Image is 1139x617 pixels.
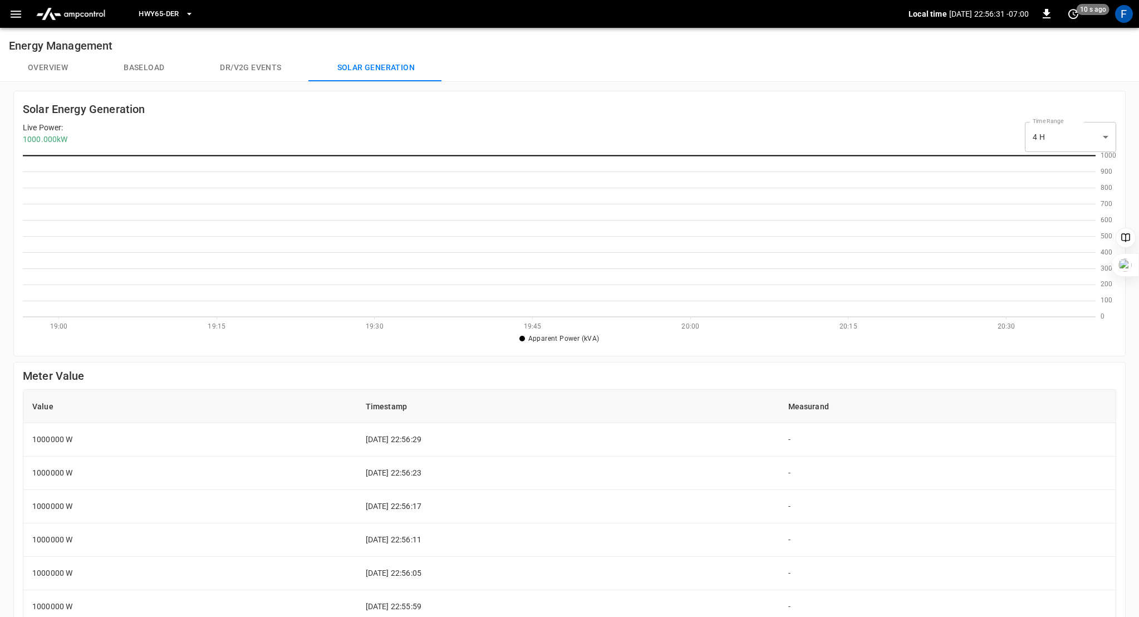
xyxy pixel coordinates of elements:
[96,55,192,81] button: Baseload
[1101,313,1104,321] text: 0
[23,490,357,523] td: 1000000 W
[528,335,600,342] span: Apparent Power (kVA)
[909,8,947,19] p: Local time
[1101,281,1112,288] text: 200
[23,122,67,134] p: Live Power :
[357,490,779,523] td: [DATE] 22:56:17
[1101,200,1112,208] text: 700
[681,322,699,330] text: 20:00
[1101,151,1117,159] text: 1000
[357,523,779,557] td: [DATE] 22:56:11
[310,55,443,81] button: Solar generation
[23,457,357,490] td: 1000000 W
[23,390,357,423] th: Value
[23,134,67,145] p: 1000.000 kW
[779,490,1116,523] td: -
[949,8,1029,19] p: [DATE] 22:56:31 -07:00
[357,423,779,457] td: [DATE] 22:56:29
[1064,5,1082,23] button: set refresh interval
[839,322,857,330] text: 20:15
[139,8,179,21] span: HWY65-DER
[1077,4,1109,15] span: 10 s ago
[1101,168,1112,175] text: 900
[23,523,357,557] td: 1000000 W
[23,367,1116,385] h6: Meter Value
[779,557,1116,590] td: -
[23,100,145,118] h6: Solar Energy Generation
[1101,184,1112,192] text: 800
[1101,232,1112,240] text: 500
[779,523,1116,557] td: -
[998,322,1015,330] text: 20:30
[134,3,198,25] button: HWY65-DER
[1033,117,1064,126] label: Time Range
[23,423,357,457] td: 1000000 W
[779,457,1116,490] td: -
[50,322,68,330] text: 19:00
[1101,297,1112,305] text: 100
[357,557,779,590] td: [DATE] 22:56:05
[208,322,225,330] text: 19:15
[779,423,1116,457] td: -
[366,322,384,330] text: 19:30
[1101,216,1112,224] text: 600
[779,390,1116,423] th: Measurand
[1101,265,1112,272] text: 300
[23,557,357,590] td: 1000000 W
[192,55,309,81] button: Dr/V2G events
[357,457,779,490] td: [DATE] 22:56:23
[1025,122,1116,152] div: 4 H
[32,3,110,25] img: ampcontrol.io logo
[357,390,779,423] th: Timestamp
[524,322,542,330] text: 19:45
[1115,5,1133,23] div: profile-icon
[1101,248,1112,256] text: 400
